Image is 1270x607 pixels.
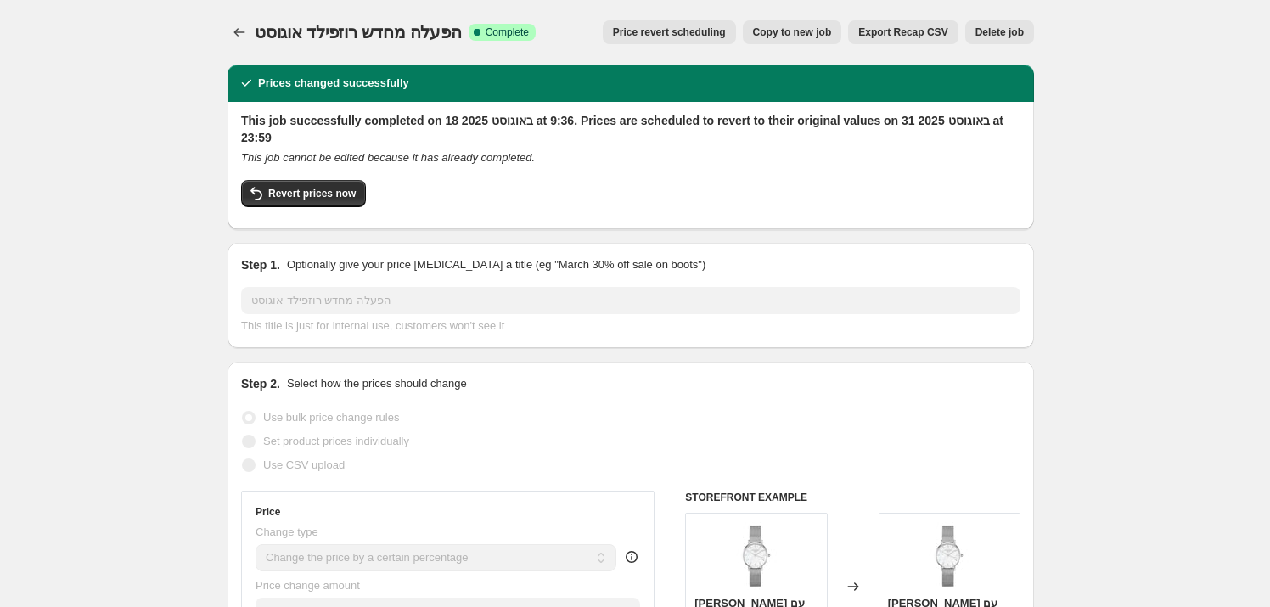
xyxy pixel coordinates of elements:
button: Delete job [965,20,1034,44]
span: הפעלה מחדש רוזפילד אוגוסט [255,23,462,42]
span: Use bulk price change rules [263,411,399,424]
span: Change type [256,526,318,538]
button: Export Recap CSV [848,20,958,44]
span: Price revert scheduling [613,25,726,39]
p: Select how the prices should change [287,375,467,392]
button: Revert prices now [241,180,366,207]
span: This title is just for internal use, customers won't see it [241,319,504,332]
button: Price revert scheduling [603,20,736,44]
h2: Step 1. [241,256,280,273]
img: 10162404_80x.jpg [915,522,983,590]
span: Complete [486,25,529,39]
div: help [623,548,640,565]
span: Set product prices individually [263,435,409,447]
button: Price change jobs [228,20,251,44]
h2: Step 2. [241,375,280,392]
span: Copy to new job [753,25,832,39]
span: Delete job [975,25,1024,39]
h2: This job successfully completed on 18 באוגוסט 2025 at 9:36. Prices are scheduled to revert to the... [241,112,1020,146]
button: Copy to new job [743,20,842,44]
span: Price change amount [256,579,360,592]
i: This job cannot be edited because it has already completed. [241,151,535,164]
h6: STOREFRONT EXAMPLE [685,491,1020,504]
span: Use CSV upload [263,458,345,471]
h2: Prices changed successfully [258,75,409,92]
h3: Price [256,505,280,519]
input: 30% off holiday sale [241,287,1020,314]
p: Optionally give your price [MEDICAL_DATA] a title (eg "March 30% off sale on boots") [287,256,705,273]
span: Revert prices now [268,187,356,200]
span: Export Recap CSV [858,25,947,39]
img: 10162404_80x.jpg [722,522,790,590]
